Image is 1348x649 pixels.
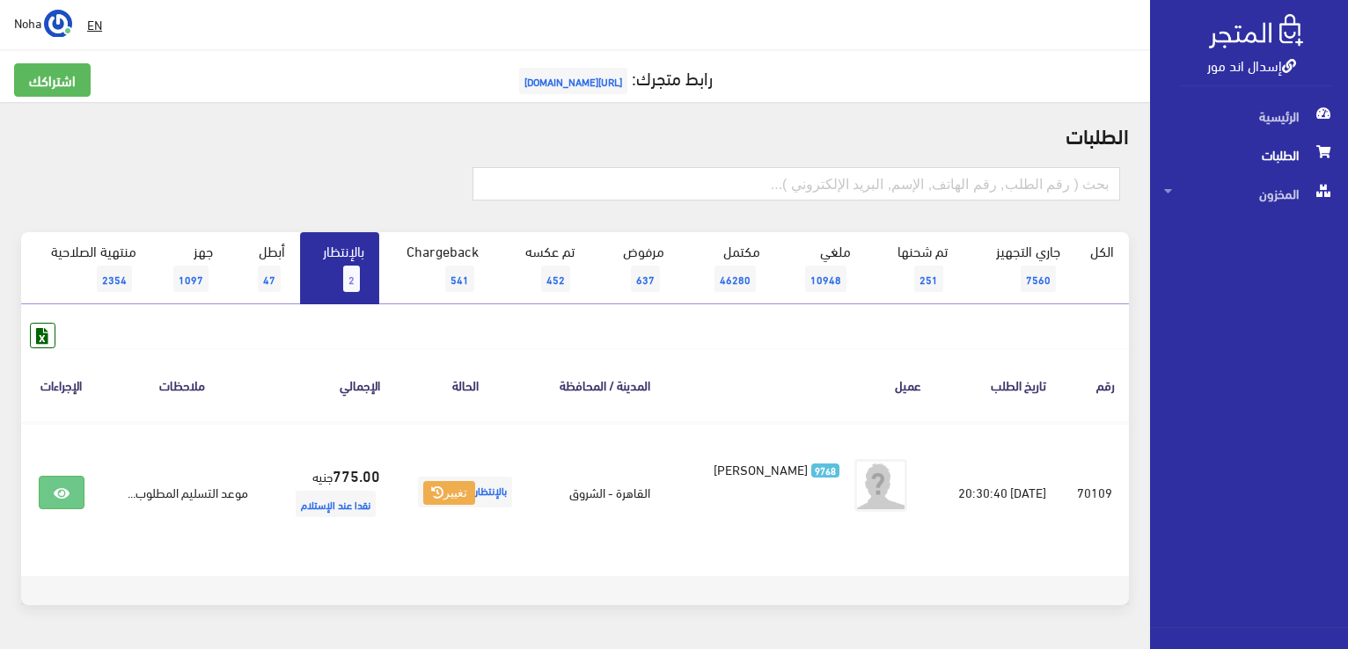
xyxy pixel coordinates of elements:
a: تم شحنها251 [866,232,963,304]
a: اشتراكك [14,63,91,97]
a: بالإنتظار2 [300,232,379,304]
td: جنيه [262,422,394,562]
a: Chargeback541 [379,232,494,304]
img: ... [44,10,72,38]
td: 70109 [1060,422,1129,562]
a: مكتمل46280 [679,232,775,304]
span: 10948 [805,266,846,292]
a: مرفوض637 [590,232,679,304]
span: 47 [258,266,281,292]
span: 541 [445,266,474,292]
th: المدينة / المحافظة [536,348,664,421]
span: [PERSON_NAME] [714,456,808,481]
span: 2 [343,266,360,292]
th: رقم [1060,348,1129,421]
span: 9768 [811,463,840,478]
a: جهز1097 [151,232,228,304]
span: Noha [14,11,41,33]
a: الطلبات [1150,135,1348,174]
a: رابط متجرك:[URL][DOMAIN_NAME] [515,61,713,93]
th: عميل [664,348,934,421]
input: بحث ( رقم الطلب, رقم الهاتف, الإسم, البريد اﻹلكتروني )... [473,167,1120,201]
span: المخزون [1164,174,1334,213]
span: 1097 [173,266,209,292]
a: المخزون [1150,174,1348,213]
a: إسدال اند مور [1207,52,1296,77]
strong: 775.00 [333,463,380,486]
th: ملاحظات [101,348,262,421]
span: [URL][DOMAIN_NAME] [519,68,627,94]
a: ... Noha [14,9,72,37]
a: الرئيسية [1150,97,1348,135]
span: الرئيسية [1164,97,1334,135]
span: 251 [914,266,943,292]
button: تغيير [423,481,475,506]
th: تاريخ الطلب [935,348,1061,421]
td: القاهرة - الشروق [536,422,664,562]
a: 9768 [PERSON_NAME] [692,459,839,478]
span: 7560 [1021,266,1056,292]
td: [DATE] 20:30:40 [935,422,1061,562]
span: بالإنتظار [418,477,512,507]
a: منتهية الصلاحية2354 [21,232,151,304]
a: الكل [1075,232,1129,269]
span: نقدا عند الإستلام [296,491,376,517]
a: أبطل47 [228,232,300,304]
a: EN [80,9,109,40]
td: موعد التسليم المطلوب... [101,422,262,562]
a: ملغي10948 [775,232,866,304]
span: 2354 [97,266,132,292]
img: . [1209,14,1303,48]
h2: الطلبات [21,123,1129,146]
a: تم عكسه452 [494,232,590,304]
span: 452 [541,266,570,292]
u: EN [87,13,102,35]
th: الحالة [394,348,536,421]
a: جاري التجهيز7560 [963,232,1076,304]
th: الإجراءات [21,348,101,421]
iframe: Drift Widget Chat Controller [21,529,88,595]
th: اﻹجمالي [262,348,394,421]
span: 46280 [714,266,756,292]
span: الطلبات [1164,135,1334,174]
img: avatar.png [854,459,907,512]
span: 637 [631,266,660,292]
